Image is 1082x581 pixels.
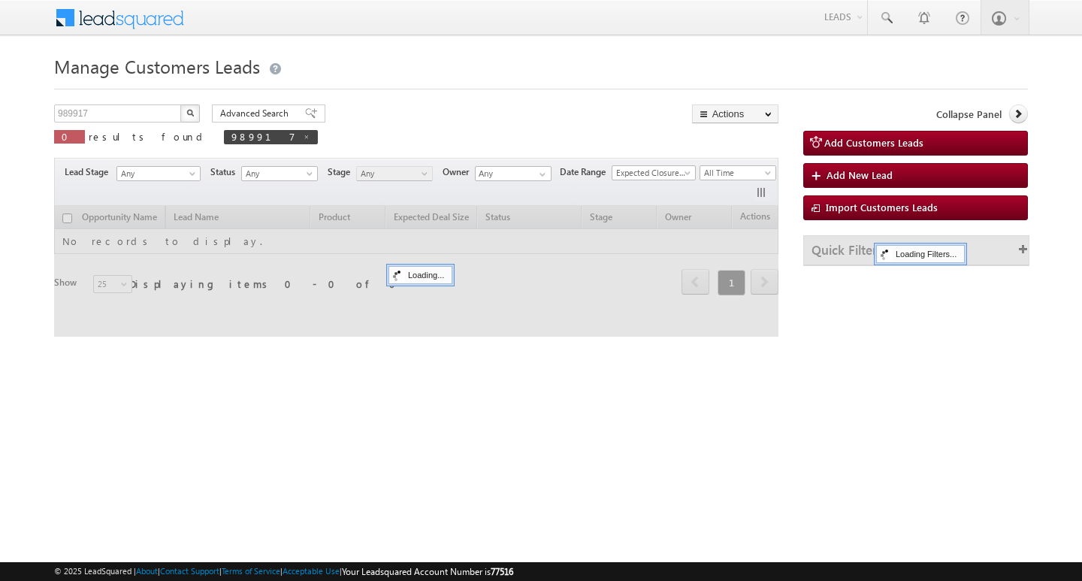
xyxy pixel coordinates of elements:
input: Type to Search [475,166,552,181]
span: Your Leadsquared Account Number is [342,566,513,577]
span: © 2025 LeadSquared | | | | | [54,564,513,579]
div: Loading Filters... [876,245,965,263]
img: Search [186,109,194,117]
span: results found [89,130,208,143]
span: Any [117,167,195,180]
span: Any [242,167,313,180]
span: Status [210,165,241,179]
span: Date Range [560,165,612,179]
span: 77516 [491,566,513,577]
span: Add Customers Leads [824,136,923,149]
a: About [136,566,158,576]
span: Expected Closure Date [612,166,691,180]
div: Loading... [388,266,452,284]
span: Add New Lead [827,168,893,181]
a: All Time [700,165,776,180]
span: Collapse Panel [936,107,1002,121]
a: Contact Support [160,566,219,576]
span: Lead Stage [65,165,114,179]
a: Any [116,166,201,181]
a: Any [241,166,318,181]
span: Stage [328,165,356,179]
span: 0 [62,130,77,143]
a: Acceptable Use [283,566,340,576]
a: Terms of Service [222,566,280,576]
span: All Time [700,166,772,180]
span: Manage Customers Leads [54,54,260,78]
span: Any [357,167,428,180]
button: Actions [692,104,778,123]
span: Owner [443,165,475,179]
span: Import Customers Leads [826,201,938,213]
a: Any [356,166,433,181]
span: Advanced Search [220,107,293,120]
a: Show All Items [531,167,550,182]
a: Expected Closure Date [612,165,696,180]
span: 989917 [231,130,295,143]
